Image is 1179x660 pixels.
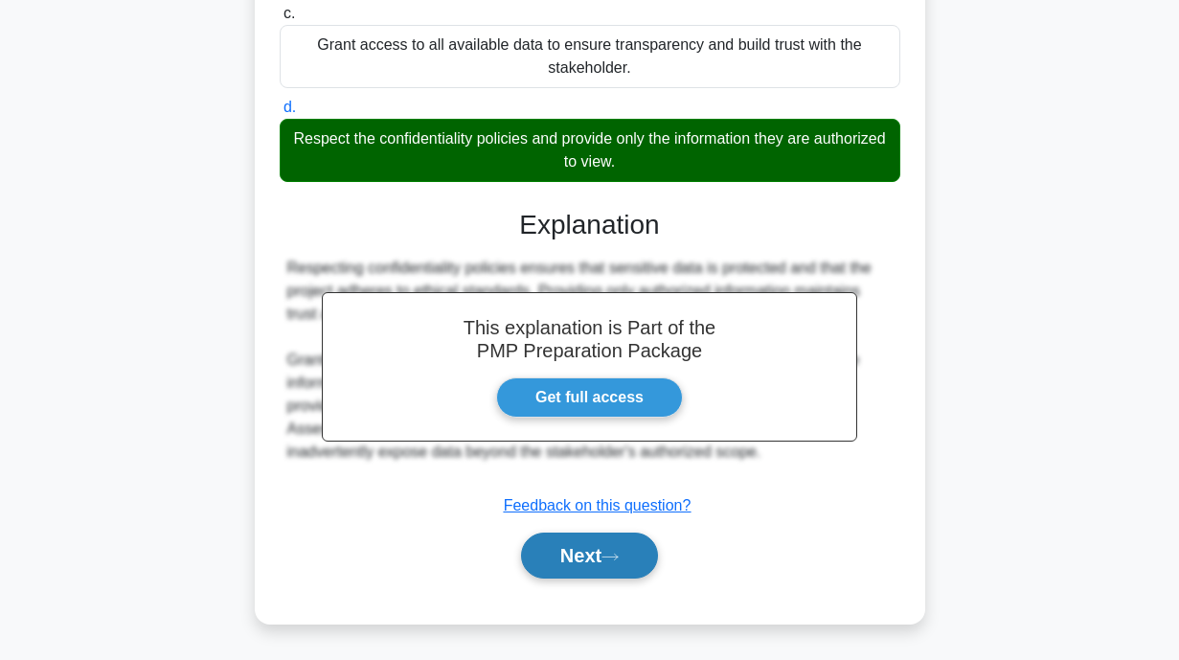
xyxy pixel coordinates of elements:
h3: Explanation [291,209,889,241]
span: d. [283,99,296,115]
button: Next [521,533,658,579]
div: Respect the confidentiality policies and provide only the information they are authorized to view. [280,119,900,182]
div: Grant access to all available data to ensure transparency and build trust with the stakeholder. [280,25,900,88]
span: c. [283,5,295,21]
a: Feedback on this question? [504,497,692,513]
a: Get full access [496,377,683,418]
div: Respecting confidentiality policies ensures that sensitive data is protected and that the project... [287,257,893,464]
